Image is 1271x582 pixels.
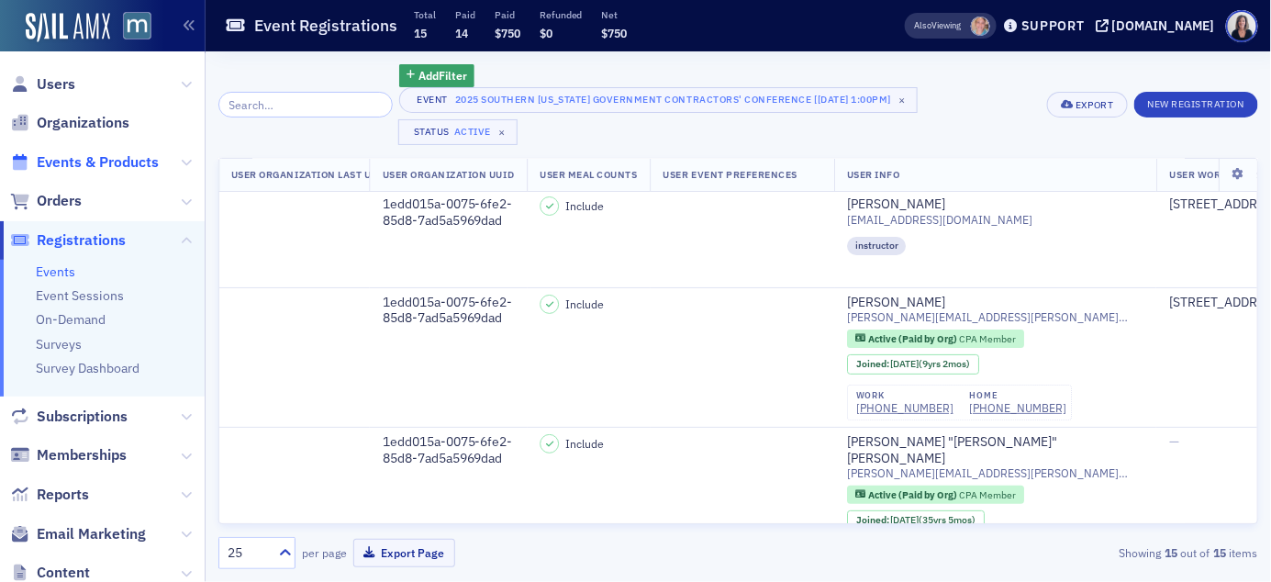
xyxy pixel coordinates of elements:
[110,12,151,43] a: View Homepage
[302,544,347,561] label: per page
[36,360,139,376] a: Survey Dashboard
[890,358,970,370] div: (9yrs 2mos)
[10,445,127,465] a: Memberships
[924,544,1258,561] div: Showing out of items
[847,354,979,375] div: Joined: 2016-07-20 00:00:00
[398,119,518,145] button: StatusActive×
[890,513,919,526] span: [DATE]
[413,94,452,106] div: Event
[10,74,75,95] a: Users
[495,124,511,140] span: ×
[418,67,467,84] span: Add Filter
[969,401,1066,415] a: [PHONE_NUMBER]
[1047,92,1127,118] button: Export
[455,8,475,21] p: Paid
[10,524,146,544] a: Email Marketing
[890,357,919,370] span: [DATE]
[855,332,1016,344] a: Active (Paid by Org) CPA Member
[1169,433,1179,450] span: —
[847,197,945,214] a: [PERSON_NAME]
[37,74,75,95] span: Users
[399,87,918,113] button: Event2025 Southern [US_STATE] Government Contractors' Conference [[DATE] 1:00pm]×
[454,126,491,138] div: Active
[602,8,628,21] p: Net
[565,437,604,451] span: Include
[36,287,124,304] a: Event Sessions
[37,485,89,505] span: Reports
[959,332,1016,345] span: CPA Member
[37,230,126,251] span: Registrations
[890,514,976,526] div: (35yrs 5mos)
[1096,19,1221,32] button: [DOMAIN_NAME]
[495,26,520,40] span: $750
[254,15,397,37] h1: Event Registrations
[455,90,891,108] div: 2025 Southern [US_STATE] Government Contractors' Conference [[DATE] 1:00pm]
[540,168,637,181] span: User Meal Counts
[1210,544,1230,561] strong: 15
[37,407,128,427] span: Subscriptions
[228,543,268,563] div: 25
[540,26,552,40] span: $0
[10,485,89,505] a: Reports
[399,64,474,87] button: AddFilter
[855,488,1016,500] a: Active (Paid by Org) CPA Member
[565,297,604,311] span: Include
[847,237,907,255] div: instructor
[10,152,159,173] a: Events & Products
[37,152,159,173] span: Events & Products
[971,17,990,36] span: Dee Sullivan
[123,12,151,40] img: SailAMX
[915,19,932,31] div: Also
[847,213,1032,227] span: [EMAIL_ADDRESS][DOMAIN_NAME]
[26,13,110,42] img: SailAMX
[414,8,436,21] p: Total
[10,113,129,133] a: Organizations
[37,524,146,544] span: Email Marketing
[412,126,451,138] div: Status
[1134,95,1258,111] a: New Registration
[382,434,514,466] div: 1edd015a-0075-6fe2-85d8-7ad5a5969dad
[1112,17,1215,34] div: [DOMAIN_NAME]
[382,168,514,181] span: User Organization uuid
[1076,100,1113,110] div: Export
[455,26,468,40] span: 14
[1134,92,1258,118] button: New Registration
[847,295,945,311] a: [PERSON_NAME]
[847,486,1024,504] div: Active (Paid by Org): Active (Paid by Org): CPA Member
[915,19,962,32] span: Viewing
[231,168,410,181] span: User Organization Last Updated
[37,113,129,133] span: Organizations
[602,26,628,40] span: $750
[414,26,427,40] span: 15
[969,390,1066,401] div: home
[382,295,514,327] div: 1edd015a-0075-6fe2-85d8-7ad5a5969dad
[1226,10,1258,42] span: Profile
[10,407,128,427] a: Subscriptions
[847,434,1144,466] a: [PERSON_NAME] "[PERSON_NAME]" [PERSON_NAME]
[37,191,82,211] span: Orders
[895,92,911,108] span: ×
[847,330,1024,348] div: Active (Paid by Org): Active (Paid by Org): CPA Member
[353,539,455,567] button: Export Page
[847,510,985,531] div: Joined: 1990-04-27 00:00:00
[540,8,583,21] p: Refunded
[10,230,126,251] a: Registrations
[856,401,953,415] a: [PHONE_NUMBER]
[847,310,1144,324] span: [PERSON_NAME][EMAIL_ADDRESS][PERSON_NAME][DOMAIN_NAME]
[868,488,959,501] span: Active (Paid by Org)
[847,466,1144,480] span: [PERSON_NAME][EMAIL_ADDRESS][PERSON_NAME][DOMAIN_NAME]
[36,311,106,328] a: On-Demand
[856,358,891,370] span: Joined :
[565,199,604,213] span: Include
[856,514,891,526] span: Joined :
[495,8,520,21] p: Paid
[847,168,900,181] span: User Info
[959,488,1016,501] span: CPA Member
[36,336,82,353] a: Surveys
